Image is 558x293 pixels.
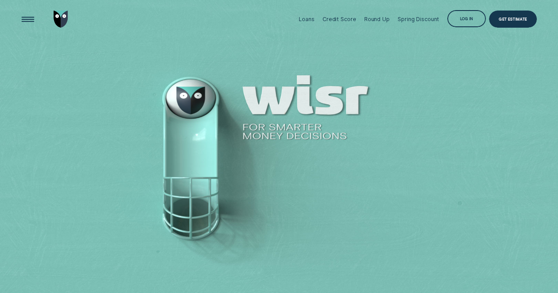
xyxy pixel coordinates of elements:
[364,16,390,22] div: Round Up
[19,11,36,28] button: Open Menu
[489,11,536,28] a: Get Estimate
[299,16,314,22] div: Loans
[447,10,486,28] button: Log in
[54,11,68,28] img: Wisr
[398,16,439,22] div: Spring Discount
[322,16,356,22] div: Credit Score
